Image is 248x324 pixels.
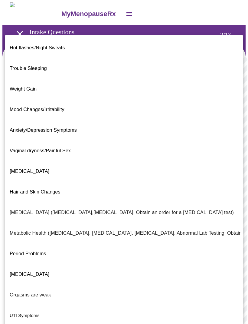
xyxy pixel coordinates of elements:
[10,86,37,91] span: Weight Gain
[10,107,64,112] span: Mood Changes/Irritability
[10,189,60,194] span: Hair and Skin Changes
[10,148,71,153] span: Vaginal dryness/Painful Sex
[10,272,49,277] span: [MEDICAL_DATA]
[10,313,40,318] span: UTI Symptoms
[10,209,234,216] p: [MEDICAL_DATA] ([MEDICAL_DATA],[MEDICAL_DATA], Obtain an order for a [MEDICAL_DATA] test)
[10,45,65,50] span: Hot flashes/Night Sweats
[10,169,49,174] span: [MEDICAL_DATA]
[10,66,47,71] span: Trouble Sleeping
[10,291,51,299] p: Orgasms are weak
[10,127,77,133] span: Anxiety/Depression Symptoms
[10,251,46,256] span: Period Problems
